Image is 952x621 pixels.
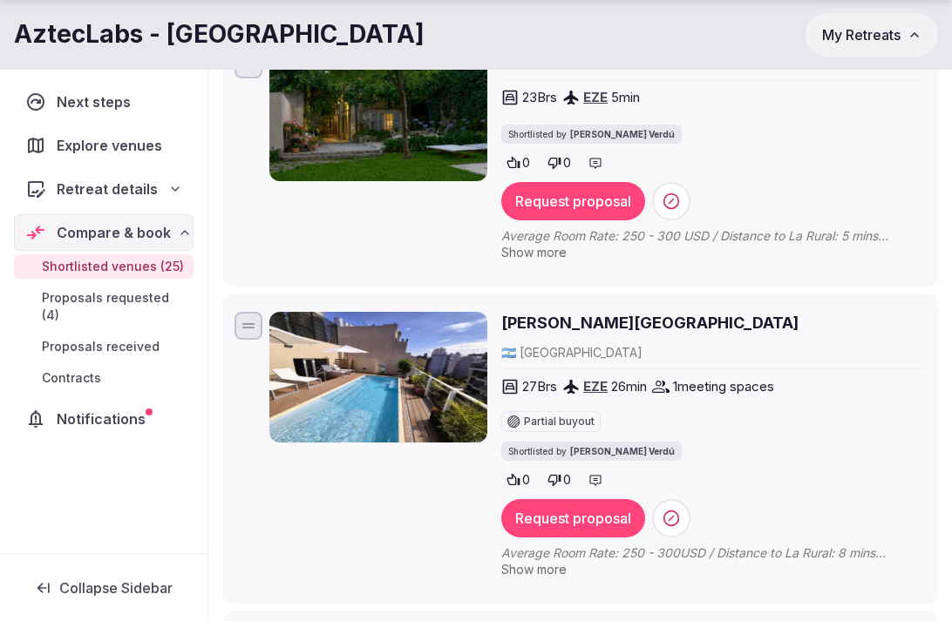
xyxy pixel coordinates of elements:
span: Shortlisted venues (25) [42,258,184,275]
button: 🇦🇷 [501,344,516,361]
a: Next steps [14,84,194,120]
span: Retreat details [57,179,158,199]
span: Notifications [57,408,153,429]
span: 26 min [611,377,647,395]
button: Request proposal [501,182,645,220]
span: Collapse Sidebar [59,579,173,597]
a: Proposals requested (4) [14,286,194,327]
span: Average Room Rate: 250 - 300 USD / Distance to La Rural: 5 mins Driving - 19 mins Walking [501,227,927,245]
span: 0 [522,154,530,172]
button: 0 [542,151,576,175]
span: 0 [563,154,571,172]
button: My Retreats [806,13,938,57]
button: Request proposal [501,499,645,537]
div: Shortlisted by [501,442,682,461]
span: My Retreats [822,26,901,44]
span: Partial buyout [524,416,595,427]
span: [PERSON_NAME] Verdú [570,128,675,140]
button: 0 [501,151,535,175]
span: Show more [501,562,567,577]
a: Explore venues [14,127,194,164]
span: 0 [522,471,530,489]
span: 0 [563,471,571,489]
span: Compare & book [57,222,171,243]
span: 23 Brs [522,88,557,106]
a: EZE [583,89,608,105]
img: BENS L'Hotel Palermo [269,51,487,181]
span: [GEOGRAPHIC_DATA] [520,344,643,361]
span: Explore venues [57,135,169,156]
span: 5 min [611,88,640,106]
img: Fierro Hotel Boutique [269,312,487,442]
a: Proposals received [14,334,194,359]
span: Proposals received [42,338,160,355]
span: [PERSON_NAME] Verdú [570,445,675,457]
span: Show more [501,245,567,260]
a: Contracts [14,366,194,390]
button: 0 [542,468,576,492]
a: [PERSON_NAME][GEOGRAPHIC_DATA] [501,312,799,334]
div: Shortlisted by [501,125,682,144]
span: 1 meeting spaces [673,377,774,395]
span: Average Room Rate: 250 - 300USD / Distance to La Rural: 8 mins Driving - 23 mins Walking [501,544,927,562]
span: Next steps [57,91,138,112]
span: Contracts [42,369,101,387]
span: 🇦🇷 [501,345,516,360]
button: Collapse Sidebar [14,569,194,607]
span: 27 Brs [522,377,557,395]
h1: AztecLabs - [GEOGRAPHIC_DATA] [14,17,425,51]
a: Shortlisted venues (25) [14,254,194,279]
button: 0 [501,468,535,492]
a: EZE [583,378,608,395]
a: Notifications [14,401,194,437]
span: Proposals requested (4) [42,289,187,324]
